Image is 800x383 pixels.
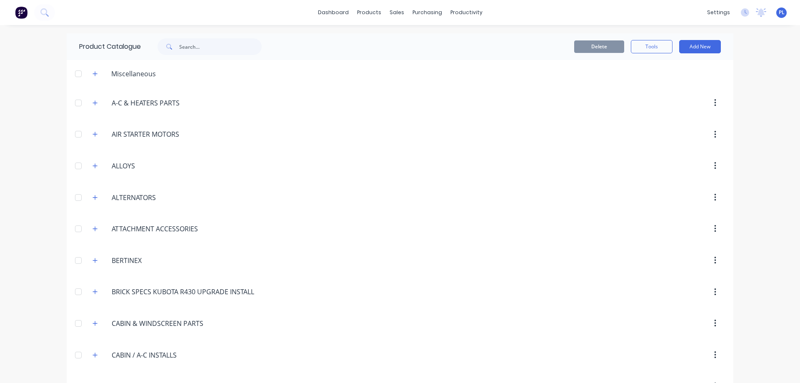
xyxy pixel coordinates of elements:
input: Enter category name [112,98,210,108]
input: Enter category name [112,255,210,265]
button: Tools [631,40,672,53]
div: productivity [446,6,487,19]
span: PL [779,9,785,16]
img: Factory [15,6,27,19]
div: Miscellaneous [105,69,162,79]
input: Enter category name [112,129,210,139]
a: dashboard [314,6,353,19]
input: Search... [179,38,262,55]
button: Delete [574,40,624,53]
input: Enter category name [112,318,210,328]
div: sales [385,6,408,19]
input: Enter category name [112,193,210,203]
input: Enter category name [112,287,256,297]
div: products [353,6,385,19]
input: Enter category name [112,350,210,360]
button: Add New [679,40,721,53]
div: settings [703,6,734,19]
div: Product Catalogue [67,33,141,60]
input: Enter category name [112,224,210,234]
div: purchasing [408,6,446,19]
input: Enter category name [112,161,210,171]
